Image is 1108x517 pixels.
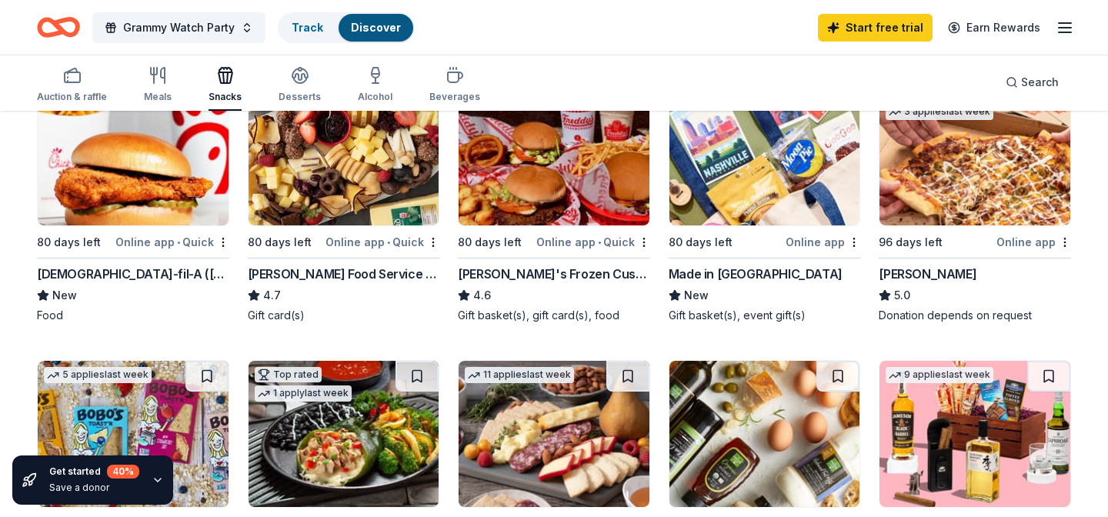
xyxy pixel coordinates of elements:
button: Snacks [209,60,242,111]
img: Image for Casey's [879,79,1070,225]
span: New [52,286,77,305]
div: Online app [996,232,1071,252]
div: 1 apply last week [255,385,352,402]
div: [DEMOGRAPHIC_DATA]-fil-A ([GEOGRAPHIC_DATA]) [37,265,229,283]
div: Online app [786,232,860,252]
img: Image for Gourmet Gift Baskets [459,361,649,507]
div: 80 days left [248,233,312,252]
div: [PERSON_NAME] [879,265,976,283]
div: Donation depends on request [879,308,1071,323]
div: Gift basket(s), gift card(s), food [458,308,650,323]
div: Desserts [279,91,321,103]
div: Food [37,308,229,323]
button: Auction & raffle [37,60,107,111]
button: Search [993,67,1071,98]
div: 40 % [107,465,139,479]
div: 80 days left [37,233,101,252]
div: 5 applies last week [44,367,152,383]
a: Home [37,9,80,45]
div: Online app Quick [115,232,229,252]
a: Image for Gordon Food Service Store6 applieslast week80 days leftOnline app•Quick[PERSON_NAME] Fo... [248,78,440,323]
div: Alcohol [358,91,392,103]
img: Image for Abuelo's [249,361,439,507]
span: 5.0 [894,286,910,305]
div: 96 days left [879,233,943,252]
span: New [684,286,709,305]
img: Image for Made in TN [669,79,860,225]
div: Save a donor [49,482,139,494]
img: Image for Freddy's Frozen Custard & Steakburgers [459,79,649,225]
button: Grammy Watch Party [92,12,265,43]
span: 4.7 [263,286,281,305]
a: Image for Chick-fil-A (Knoxville)Local80 days leftOnline app•Quick[DEMOGRAPHIC_DATA]-fil-A ([GEOG... [37,78,229,323]
button: Desserts [279,60,321,111]
div: Gift basket(s), event gift(s) [669,308,861,323]
div: 9 applies last week [886,367,993,383]
a: Discover [351,21,401,34]
div: Top rated [255,367,322,382]
button: Beverages [429,60,480,111]
div: Beverages [429,91,480,103]
a: Image for Casey'sTop rated3 applieslast week96 days leftOnline app[PERSON_NAME]5.0Donation depend... [879,78,1071,323]
a: Start free trial [818,14,933,42]
button: Meals [144,60,172,111]
img: Image for Gordon Food Service Store [249,79,439,225]
img: Image for Bobo's Bakery [38,361,229,507]
a: Image for Freddy's Frozen Custard & Steakburgers3 applieslast week80 days leftOnline app•Quick[PE... [458,78,650,323]
div: Gift card(s) [248,308,440,323]
div: 3 applies last week [886,104,993,120]
img: Image for Chick-fil-A (Knoxville) [38,79,229,225]
a: Track [292,21,323,34]
button: TrackDiscover [278,12,415,43]
a: Earn Rewards [939,14,1050,42]
div: Online app Quick [325,232,439,252]
div: Meals [144,91,172,103]
div: 11 applies last week [465,367,574,383]
div: Auction & raffle [37,91,107,103]
span: • [177,236,180,248]
button: Alcohol [358,60,392,111]
div: Made in [GEOGRAPHIC_DATA] [669,265,843,283]
div: [PERSON_NAME] Food Service Store [248,265,440,283]
div: Online app Quick [536,232,650,252]
span: 4.6 [473,286,491,305]
span: Grammy Watch Party [123,18,235,37]
div: Snacks [209,91,242,103]
div: Get started [49,465,139,479]
div: [PERSON_NAME]'s Frozen Custard & Steakburgers [458,265,650,283]
a: Image for Made in TNLocal80 days leftOnline appMade in [GEOGRAPHIC_DATA]NewGift basket(s), event ... [669,78,861,323]
span: • [387,236,390,248]
img: Image for The Fresh Market [669,361,860,507]
img: Image for The BroBasket [879,361,1070,507]
span: • [598,236,601,248]
div: 80 days left [669,233,733,252]
div: 80 days left [458,233,522,252]
span: Search [1021,73,1059,92]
